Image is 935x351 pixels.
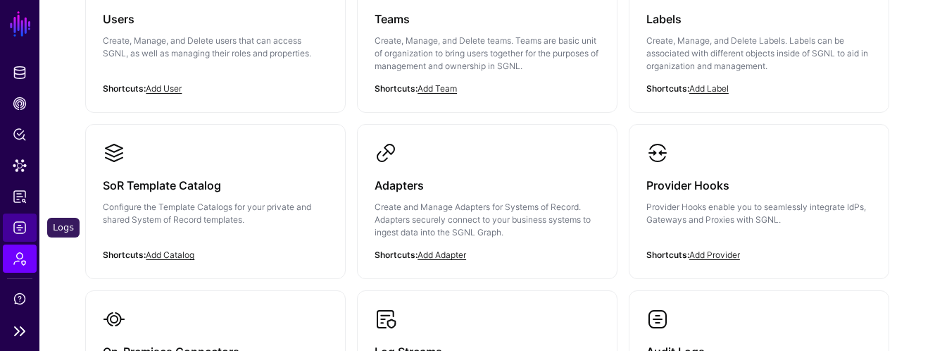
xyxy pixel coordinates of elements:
h3: Teams [375,9,600,29]
strong: Shortcuts: [375,83,418,94]
h3: Adapters [375,175,600,195]
strong: Shortcuts: [646,250,689,260]
strong: Shortcuts: [103,250,146,260]
span: Policy Lens [13,128,27,142]
span: Reports [13,190,27,204]
a: Add Provider [689,250,740,260]
p: Create and Manage Adapters for Systems of Record. Adapters securely connect to your business syst... [375,201,600,239]
a: Provider HooksProvider Hooks enable you to seamlessly integrate IdPs, Gateways and Proxies with S... [629,125,889,266]
a: SoR Template CatalogConfigure the Template Catalogs for your private and shared System of Record ... [86,125,345,266]
p: Create, Manage, and Delete teams. Teams are basic unit of organization to bring users together fo... [375,35,600,73]
a: Add Label [689,83,729,94]
span: Admin [13,252,27,266]
span: CAEP Hub [13,97,27,111]
a: Reports [3,183,37,211]
a: Add User [146,83,182,94]
a: Policy Lens [3,121,37,149]
a: AdaptersCreate and Manage Adapters for Systems of Record. Adapters securely connect to your busin... [358,125,617,278]
h3: Provider Hooks [646,175,872,195]
strong: Shortcuts: [375,250,418,260]
a: Add Team [418,83,457,94]
a: CAEP Hub [3,90,37,118]
span: Data Lens [13,159,27,173]
div: Logs [47,218,80,238]
span: Identity Data Fabric [13,66,27,80]
a: SGNL [8,8,32,39]
p: Configure the Template Catalogs for your private and shared System of Record templates. [103,201,328,226]
p: Create, Manage, and Delete Labels. Labels can be associated with different objects inside of SGNL... [646,35,872,73]
h3: Labels [646,9,872,29]
a: Logs [3,214,37,242]
a: Add Adapter [418,250,466,260]
a: Admin [3,245,37,273]
h3: Users [103,9,328,29]
strong: Shortcuts: [646,83,689,94]
a: Identity Data Fabric [3,58,37,87]
h3: SoR Template Catalog [103,175,328,195]
p: Create, Manage, and Delete users that can access SGNL, as well as managing their roles and proper... [103,35,328,60]
a: Add Catalog [146,250,194,260]
p: Provider Hooks enable you to seamlessly integrate IdPs, Gateways and Proxies with SGNL. [646,201,872,226]
span: Support [13,292,27,306]
a: Data Lens [3,152,37,180]
strong: Shortcuts: [103,83,146,94]
span: Logs [13,221,27,235]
